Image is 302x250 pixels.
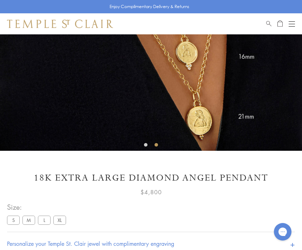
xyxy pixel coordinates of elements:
a: Search [266,20,271,28]
span: $4,800 [140,188,162,197]
img: Temple St. Clair [7,20,113,28]
label: XL [53,216,66,224]
iframe: Gorgias live chat messenger [270,221,295,243]
a: Open Shopping Bag [277,20,283,28]
label: L [38,216,51,224]
label: M [22,216,35,224]
label: S [7,216,20,224]
p: Enjoy Complimentary Delivery & Returns [110,3,189,10]
h4: Personalize your Temple St. Clair jewel with complimentary engraving [7,239,174,248]
h1: 18K Extra Large Diamond Angel Pendant [7,172,295,184]
button: Open navigation [289,20,295,28]
span: Size: [7,201,69,213]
